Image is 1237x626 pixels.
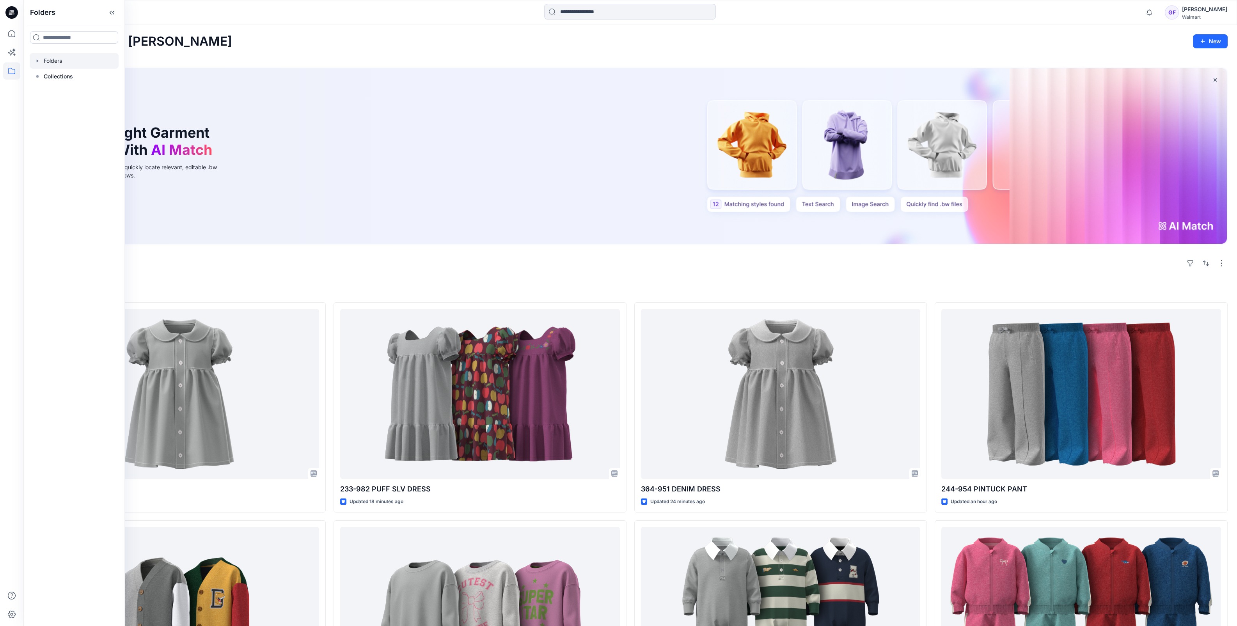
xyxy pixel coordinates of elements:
p: Updated 18 minutes ago [350,498,403,506]
h4: Styles [33,285,1228,294]
h1: Find the Right Garment Instantly With [52,124,216,158]
span: AI Match [151,141,212,158]
h2: Welcome back, [PERSON_NAME] [33,34,232,49]
p: 233-982 PUFF SLV DRESS [340,484,620,495]
a: 364-951 DENIM DRESS [641,309,921,479]
p: Collections [44,72,73,81]
p: 364-950 POPLIN DRESS [39,484,319,495]
div: Walmart [1182,14,1227,20]
a: 244-954 PINTUCK PANT [941,309,1221,479]
div: Use text or image search to quickly locate relevant, editable .bw files for faster design workflows. [52,163,228,179]
div: GF [1165,5,1179,20]
p: 244-954 PINTUCK PANT [941,484,1221,495]
button: New [1193,34,1228,48]
p: 364-951 DENIM DRESS [641,484,921,495]
a: 233-982 PUFF SLV DRESS [340,309,620,479]
div: [PERSON_NAME] [1182,5,1227,14]
a: 364-950 POPLIN DRESS [39,309,319,479]
p: Updated 24 minutes ago [650,498,705,506]
p: Updated an hour ago [951,498,997,506]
